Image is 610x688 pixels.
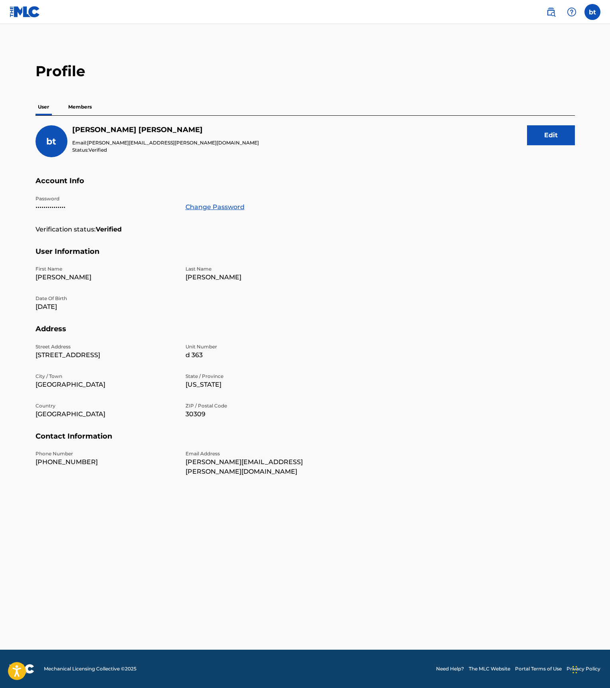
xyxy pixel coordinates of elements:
a: Change Password [186,202,245,212]
p: User [36,99,51,115]
span: [PERSON_NAME][EMAIL_ADDRESS][PERSON_NAME][DOMAIN_NAME] [87,140,259,146]
p: Password [36,195,176,202]
p: Country [36,402,176,409]
p: [DATE] [36,302,176,312]
p: Street Address [36,343,176,350]
p: [PHONE_NUMBER] [36,457,176,467]
iframe: Chat Widget [570,650,610,688]
p: 30309 [186,409,326,419]
a: The MLC Website [469,665,510,672]
p: [GEOGRAPHIC_DATA] [36,409,176,419]
h2: Profile [36,62,575,80]
div: User Menu [584,4,600,20]
a: Privacy Policy [567,665,600,672]
p: [US_STATE] [186,380,326,389]
h5: User Information [36,247,575,266]
p: Verification status: [36,225,96,234]
span: Verified [89,147,107,153]
p: [PERSON_NAME] [36,273,176,282]
div: Help [564,4,580,20]
img: MLC Logo [10,6,40,18]
h5: benjamin tinsley [72,125,259,134]
p: First Name [36,265,176,273]
img: help [567,7,576,17]
strong: Verified [96,225,122,234]
h5: Address [36,324,575,343]
p: Phone Number [36,450,176,457]
p: [STREET_ADDRESS] [36,350,176,360]
p: ••••••••••••••• [36,202,176,212]
p: [PERSON_NAME] [186,273,326,282]
p: Date Of Birth [36,295,176,302]
img: search [546,7,556,17]
img: logo [10,664,34,674]
div: Drag [572,658,577,682]
iframe: Resource Center [588,498,610,563]
p: [GEOGRAPHIC_DATA] [36,380,176,389]
p: Status: [72,146,259,154]
p: ZIP / Postal Code [186,402,326,409]
p: Members [66,99,94,115]
p: Last Name [186,265,326,273]
p: [PERSON_NAME][EMAIL_ADDRESS][PERSON_NAME][DOMAIN_NAME] [186,457,326,476]
h5: Contact Information [36,432,575,451]
p: State / Province [186,373,326,380]
span: Mechanical Licensing Collective © 2025 [44,665,136,672]
h5: Account Info [36,176,575,195]
a: Need Help? [436,665,464,672]
p: Unit Number [186,343,326,350]
p: Email: [72,139,259,146]
p: d 363 [186,350,326,360]
p: City / Town [36,373,176,380]
a: Public Search [543,4,559,20]
p: Email Address [186,450,326,457]
button: Edit [527,125,575,145]
span: bt [46,136,56,147]
a: Portal Terms of Use [515,665,562,672]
